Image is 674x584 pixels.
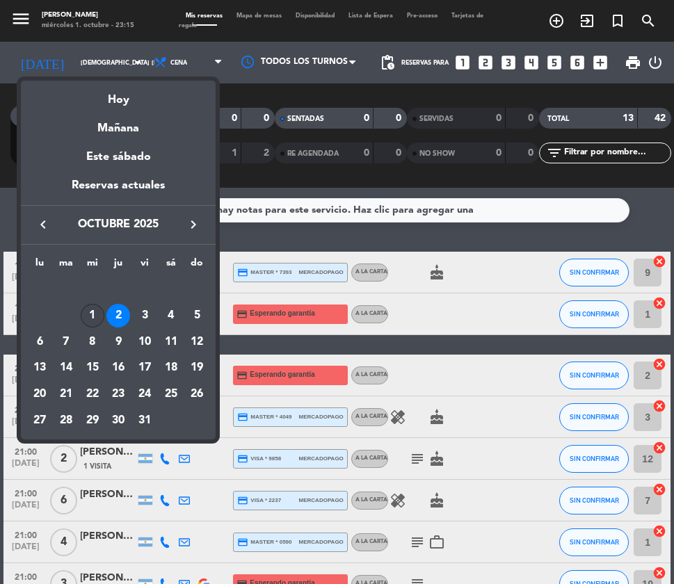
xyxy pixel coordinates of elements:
[26,255,53,277] th: lunes
[131,355,158,381] td: 17 de octubre de 2025
[185,304,209,327] div: 5
[181,216,206,234] button: keyboard_arrow_right
[184,302,211,329] td: 5 de octubre de 2025
[79,355,106,381] td: 15 de octubre de 2025
[158,355,184,381] td: 18 de octubre de 2025
[81,409,104,432] div: 29
[158,302,184,329] td: 4 de octubre de 2025
[105,407,131,434] td: 30 de octubre de 2025
[158,329,184,355] td: 11 de octubre de 2025
[106,330,130,354] div: 9
[26,276,210,302] td: OCT.
[26,381,53,407] td: 20 de octubre de 2025
[106,304,130,327] div: 2
[53,255,79,277] th: martes
[26,407,53,434] td: 27 de octubre de 2025
[53,329,79,355] td: 7 de octubre de 2025
[133,356,157,380] div: 17
[159,304,183,327] div: 4
[184,255,211,277] th: domingo
[133,304,157,327] div: 3
[21,81,216,109] div: Hoy
[53,381,79,407] td: 21 de octubre de 2025
[81,356,104,380] div: 15
[81,304,104,327] div: 1
[158,381,184,407] td: 25 de octubre de 2025
[79,255,106,277] th: miércoles
[185,382,209,406] div: 26
[54,356,78,380] div: 14
[133,382,157,406] div: 24
[131,407,158,434] td: 31 de octubre de 2025
[79,407,106,434] td: 29 de octubre de 2025
[28,330,51,354] div: 6
[105,302,131,329] td: 2 de octubre de 2025
[159,382,183,406] div: 25
[105,381,131,407] td: 23 de octubre de 2025
[79,302,106,329] td: 1 de octubre de 2025
[31,216,56,234] button: keyboard_arrow_left
[106,356,130,380] div: 16
[28,356,51,380] div: 13
[184,381,211,407] td: 26 de octubre de 2025
[133,330,157,354] div: 10
[54,382,78,406] div: 21
[159,356,183,380] div: 18
[131,255,158,277] th: viernes
[185,330,209,354] div: 12
[105,255,131,277] th: jueves
[26,329,53,355] td: 6 de octubre de 2025
[21,138,216,177] div: Este sábado
[21,109,216,138] div: Mañana
[35,216,51,233] i: keyboard_arrow_left
[133,409,157,432] div: 31
[131,381,158,407] td: 24 de octubre de 2025
[28,382,51,406] div: 20
[184,329,211,355] td: 12 de octubre de 2025
[54,409,78,432] div: 28
[79,329,106,355] td: 8 de octubre de 2025
[105,329,131,355] td: 9 de octubre de 2025
[185,356,209,380] div: 19
[28,409,51,432] div: 27
[158,255,184,277] th: sábado
[131,329,158,355] td: 10 de octubre de 2025
[53,407,79,434] td: 28 de octubre de 2025
[159,330,183,354] div: 11
[106,382,130,406] div: 23
[184,355,211,381] td: 19 de octubre de 2025
[79,381,106,407] td: 22 de octubre de 2025
[56,216,181,234] span: octubre 2025
[105,355,131,381] td: 16 de octubre de 2025
[106,409,130,432] div: 30
[81,330,104,354] div: 8
[185,216,202,233] i: keyboard_arrow_right
[26,355,53,381] td: 13 de octubre de 2025
[21,177,216,205] div: Reservas actuales
[53,355,79,381] td: 14 de octubre de 2025
[54,330,78,354] div: 7
[81,382,104,406] div: 22
[131,302,158,329] td: 3 de octubre de 2025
